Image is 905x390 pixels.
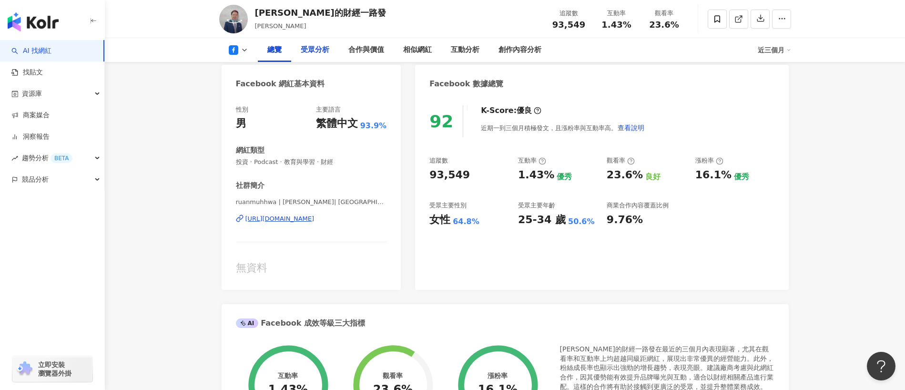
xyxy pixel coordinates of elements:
[236,158,387,166] span: 投資 · Podcast · 教育與學習 · 財經
[316,116,358,131] div: 繁體中文
[360,121,387,131] span: 93.9%
[607,156,635,165] div: 觀看率
[236,79,325,89] div: Facebook 網紅基本資料
[429,112,453,131] div: 92
[236,105,248,114] div: 性別
[552,20,585,30] span: 93,549
[607,201,669,210] div: 商業合作內容覆蓋比例
[695,168,732,183] div: 16.1%
[617,118,645,137] button: 查看說明
[481,105,541,116] div: K-Score :
[11,46,51,56] a: searchAI 找網紅
[8,12,59,31] img: logo
[236,215,387,223] a: [URL][DOMAIN_NAME]
[22,147,72,169] span: 趨勢分析
[11,155,18,162] span: rise
[51,154,72,163] div: BETA
[557,172,572,182] div: 優秀
[383,372,403,380] div: 觀看率
[236,145,264,155] div: 網紅類型
[255,22,306,30] span: [PERSON_NAME]
[316,105,341,114] div: 主要語言
[518,201,555,210] div: 受眾主要年齡
[245,215,315,223] div: [URL][DOMAIN_NAME]
[236,318,259,328] div: AI
[451,44,479,56] div: 互動分析
[649,20,679,30] span: 23.6%
[22,83,42,104] span: 資源庫
[15,361,34,377] img: chrome extension
[11,111,50,120] a: 商案媒合
[429,156,448,165] div: 追蹤數
[236,318,366,328] div: Facebook 成效等級三大指標
[695,156,723,165] div: 漲粉率
[236,181,264,191] div: 社群簡介
[646,9,682,18] div: 觀看率
[348,44,384,56] div: 合作與價值
[255,7,386,19] div: [PERSON_NAME]的財經一路發
[11,132,50,142] a: 洞察報告
[607,168,643,183] div: 23.6%
[236,116,246,131] div: 男
[429,213,450,227] div: 女性
[568,216,595,227] div: 50.6%
[38,360,71,378] span: 立即安裝 瀏覽器外掛
[758,42,791,58] div: 近三個月
[498,44,541,56] div: 創作內容分析
[601,20,631,30] span: 1.43%
[518,156,546,165] div: 互動率
[517,105,532,116] div: 優良
[429,79,503,89] div: Facebook 數據總覽
[488,372,508,380] div: 漲粉率
[403,44,432,56] div: 相似網紅
[22,169,49,190] span: 競品分析
[618,124,644,132] span: 查看說明
[278,372,298,380] div: 互動率
[236,261,387,276] div: 無資料
[599,9,635,18] div: 互動率
[518,213,566,227] div: 25-34 歲
[453,216,479,227] div: 64.8%
[645,172,661,182] div: 良好
[551,9,587,18] div: 追蹤數
[607,213,643,227] div: 9.76%
[219,5,248,33] img: KOL Avatar
[236,198,387,206] span: ruanmuhhwa | [PERSON_NAME]| [GEOGRAPHIC_DATA]
[429,201,467,210] div: 受眾主要性別
[301,44,329,56] div: 受眾分析
[12,356,92,382] a: chrome extension立即安裝 瀏覽器外掛
[267,44,282,56] div: 總覽
[867,352,895,380] iframe: Help Scout Beacon - Open
[429,168,470,183] div: 93,549
[11,68,43,77] a: 找貼文
[734,172,749,182] div: 優秀
[481,118,645,137] div: 近期一到三個月積極發文，且漲粉率與互動率高。
[518,168,554,183] div: 1.43%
